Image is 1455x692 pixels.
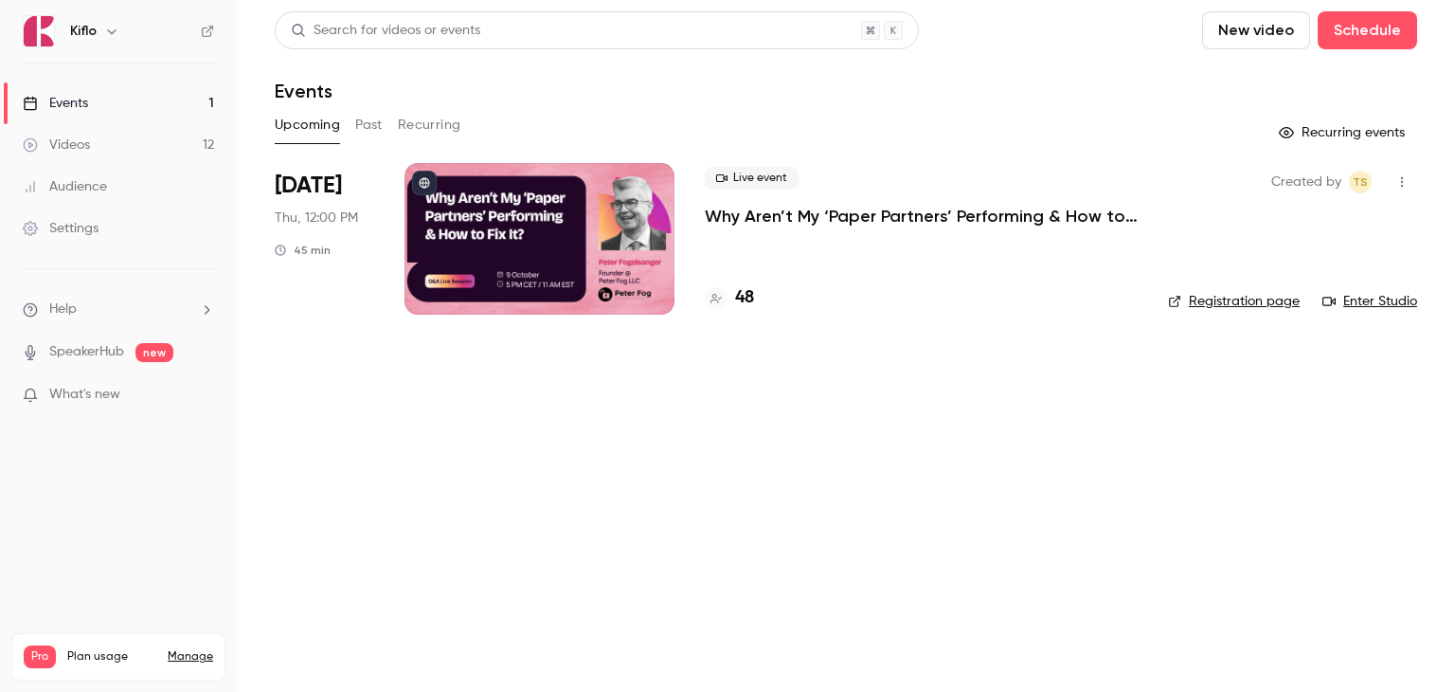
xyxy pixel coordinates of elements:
div: Oct 9 Thu, 5:00 PM (Europe/Rome) [275,163,374,315]
h1: Events [275,80,332,102]
span: Live event [705,167,799,190]
span: [DATE] [275,171,342,201]
a: 48 [705,285,754,311]
span: Created by [1271,171,1341,193]
button: Recurring events [1270,118,1417,148]
span: Plan usage [67,649,156,665]
div: Audience [23,177,107,196]
span: Tomica Stojanovikj [1349,171,1372,193]
a: Manage [168,649,213,665]
h4: 48 [735,285,754,311]
img: Kiflo [24,16,54,46]
span: TS [1353,171,1368,193]
li: help-dropdown-opener [23,300,214,319]
button: Past [355,110,383,140]
span: What's new [49,385,120,405]
a: SpeakerHub [49,342,124,362]
button: New video [1202,11,1310,49]
div: Settings [23,219,99,238]
button: Recurring [398,110,461,140]
span: Help [49,300,77,319]
div: 45 min [275,243,331,258]
h6: Kiflo [70,22,97,41]
button: Schedule [1318,11,1417,49]
div: Search for videos or events [291,21,480,41]
a: Registration page [1168,292,1300,311]
div: Videos [23,136,90,155]
a: Enter Studio [1322,292,1417,311]
span: new [135,343,173,362]
iframe: Noticeable Trigger [191,387,214,404]
span: Thu, 12:00 PM [275,209,358,228]
a: Why Aren’t My ‘Paper Partners’ Performing & How to Fix It? [705,205,1138,228]
span: Pro [24,646,56,668]
div: Events [23,94,88,113]
button: Upcoming [275,110,340,140]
